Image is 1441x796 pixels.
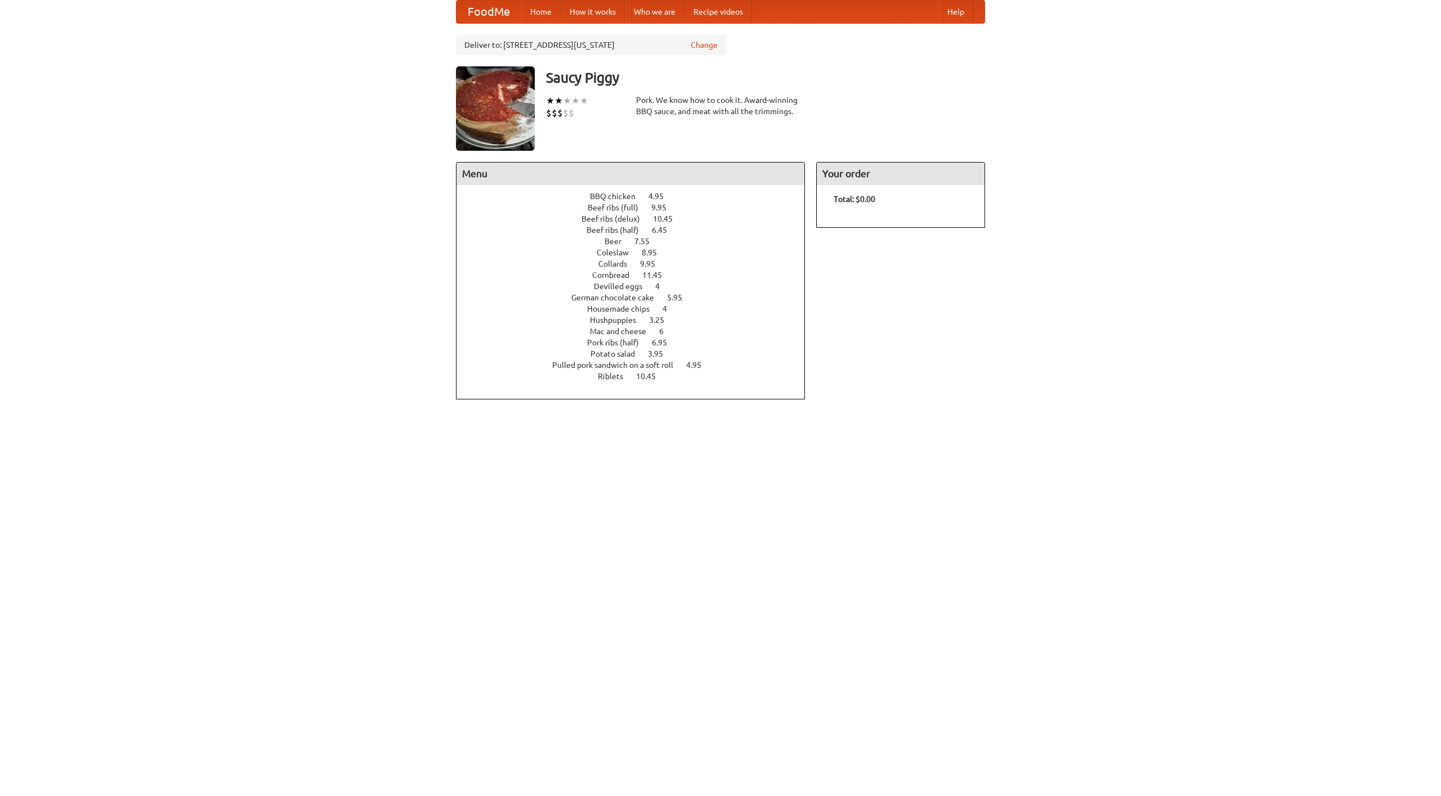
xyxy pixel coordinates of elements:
a: Change [691,39,718,51]
span: BBQ chicken [590,192,647,201]
span: Cornbread [592,271,641,280]
a: Coleslaw 8.95 [597,248,678,257]
span: 9.95 [651,203,678,212]
a: Collards 9.95 [598,259,676,268]
span: German chocolate cake [571,293,665,302]
a: Beer 7.55 [605,237,670,246]
span: 10.45 [636,372,667,381]
span: 3.95 [648,349,674,358]
li: ★ [546,95,554,107]
b: Total: $0.00 [834,195,875,204]
span: 4.95 [686,361,713,370]
span: Devilled eggs [594,282,654,291]
span: Beef ribs (delux) [581,214,651,223]
a: Hushpuppies 3.25 [590,316,685,325]
span: 4.95 [648,192,675,201]
li: ★ [580,95,588,107]
span: Mac and cheese [590,327,657,336]
span: Beer [605,237,633,246]
a: Help [938,1,973,23]
span: Coleslaw [597,248,640,257]
a: FoodMe [457,1,521,23]
span: 11.45 [642,271,673,280]
span: 9.95 [640,259,666,268]
span: Beef ribs (half) [587,226,650,235]
a: BBQ chicken 4.95 [590,192,684,201]
span: Pulled pork sandwich on a soft roll [552,361,684,370]
a: Housemade chips 4 [587,304,688,313]
h4: Your order [817,163,984,185]
a: Mac and cheese 6 [590,327,684,336]
li: $ [569,107,574,119]
span: 4 [655,282,671,291]
a: German chocolate cake 5.95 [571,293,703,302]
span: 4 [663,304,678,313]
span: Potato salad [590,349,646,358]
span: Housemade chips [587,304,661,313]
span: 6.45 [652,226,678,235]
span: Hushpuppies [590,316,647,325]
a: Cornbread 11.45 [592,271,683,280]
h4: Menu [457,163,804,185]
a: Home [521,1,561,23]
span: 6.95 [652,338,678,347]
span: Pork ribs (half) [587,338,650,347]
span: 7.55 [634,237,661,246]
span: Collards [598,259,638,268]
img: angular.jpg [456,66,535,151]
div: Pork. We know how to cook it. Award-winning BBQ sauce, and meat with all the trimmings. [636,95,805,117]
span: 8.95 [642,248,668,257]
a: Pork ribs (half) 6.95 [587,338,688,347]
span: 5.95 [667,293,693,302]
span: Riblets [598,372,634,381]
li: ★ [554,95,563,107]
li: ★ [563,95,571,107]
li: ★ [571,95,580,107]
div: Deliver to: [STREET_ADDRESS][US_STATE] [456,35,726,55]
span: 10.45 [653,214,684,223]
a: Potato salad 3.95 [590,349,684,358]
li: $ [563,107,569,119]
span: Beef ribs (full) [588,203,650,212]
a: Who we are [625,1,684,23]
a: Pulled pork sandwich on a soft roll 4.95 [552,361,722,370]
span: 3.25 [649,316,675,325]
li: $ [552,107,557,119]
a: Beef ribs (full) 9.95 [588,203,687,212]
a: Beef ribs (delux) 10.45 [581,214,693,223]
a: Recipe videos [684,1,752,23]
a: Riblets 10.45 [598,372,677,381]
a: Devilled eggs 4 [594,282,681,291]
a: How it works [561,1,625,23]
li: $ [557,107,563,119]
h3: Saucy Piggy [546,66,985,89]
li: $ [546,107,552,119]
span: 6 [659,327,675,336]
a: Beef ribs (half) 6.45 [587,226,688,235]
